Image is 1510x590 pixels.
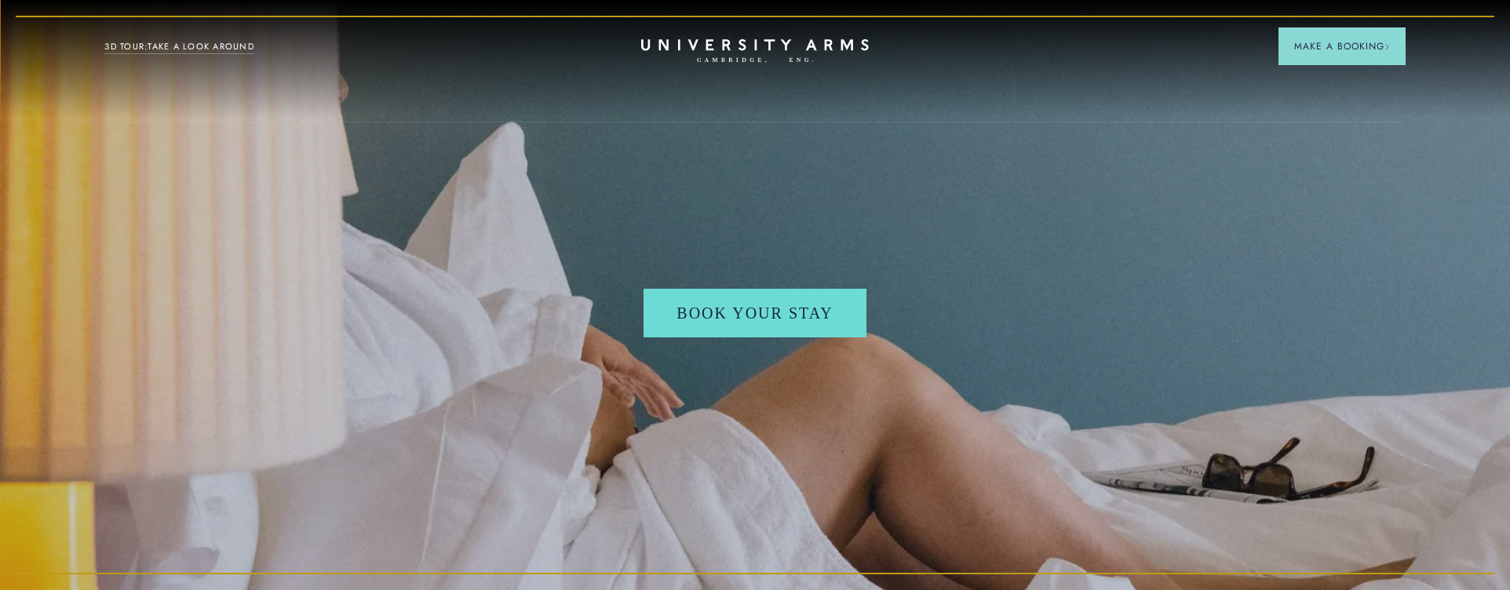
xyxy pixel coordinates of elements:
[1294,39,1390,53] span: Make a Booking
[1278,27,1406,65] button: Make a BookingArrow icon
[641,39,869,64] a: Home
[644,289,866,337] a: Book your stay
[1384,44,1390,49] img: Arrow icon
[104,40,254,54] a: 3D TOUR:TAKE A LOOK AROUND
